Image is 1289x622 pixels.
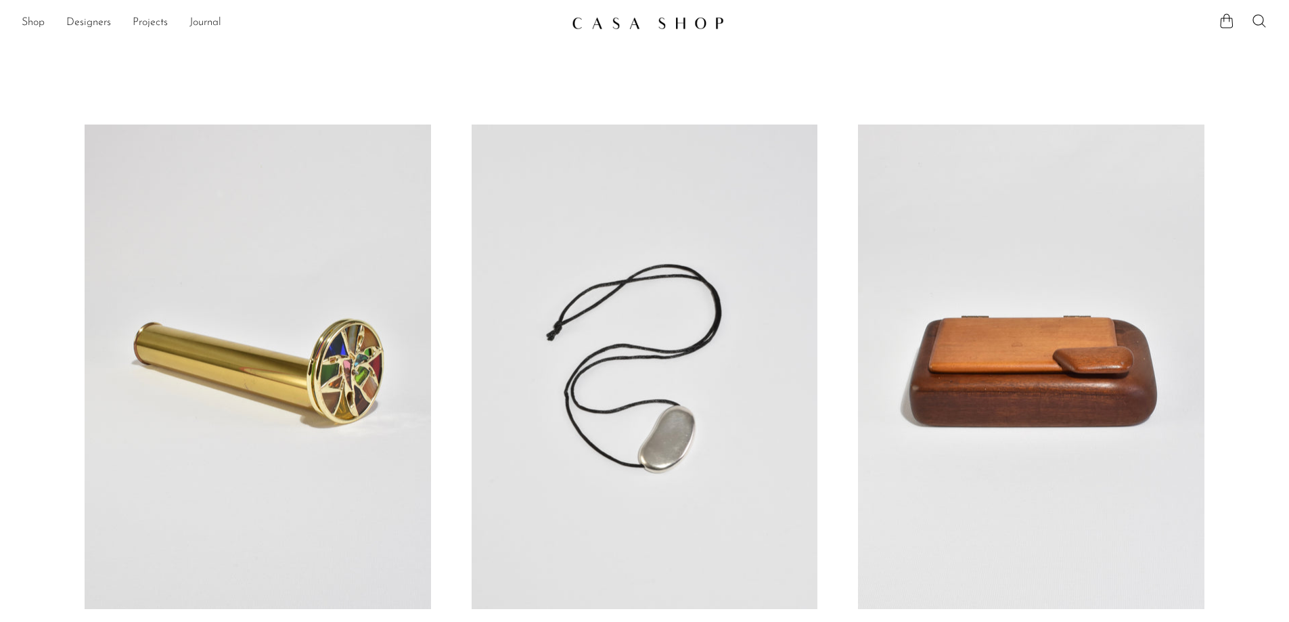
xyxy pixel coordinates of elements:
[189,14,221,32] a: Journal
[66,14,111,32] a: Designers
[133,14,168,32] a: Projects
[22,12,561,35] ul: NEW HEADER MENU
[22,14,45,32] a: Shop
[22,12,561,35] nav: Desktop navigation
